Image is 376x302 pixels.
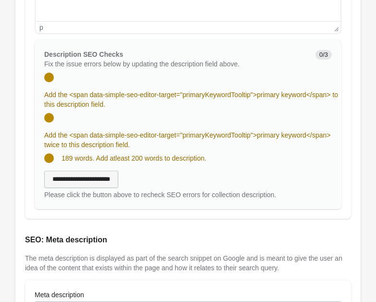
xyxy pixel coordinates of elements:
[25,253,351,273] p: The meta description is displayed as part of the search snippet on Google and is meant to give th...
[39,24,43,31] div: p
[25,234,351,246] h2: SEO: Meta description
[44,59,308,69] p: Fix the issue errors below by updating the description field above.
[44,50,123,58] span: Description SEO Checks
[35,290,84,300] label: Meta description
[44,131,331,149] span: Add the <span data-simple-seo-editor-target="primaryKeywordTooltip">primary keyword</span> twice ...
[44,190,332,200] div: Please click the button above to recheck SEO errors for collection description.
[330,22,340,33] div: Press the Up and Down arrow keys to resize the editor.
[315,50,332,60] span: 0/3
[62,154,206,162] span: 189 words. Add atleast 200 words to description.
[44,91,338,108] span: Add the <span data-simple-seo-editor-target="primaryKeywordTooltip">primary keyword</span> to thi...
